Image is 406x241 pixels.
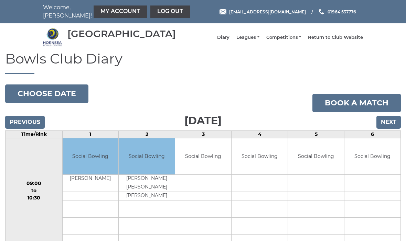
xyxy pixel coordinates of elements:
[175,131,232,138] td: 3
[43,3,170,20] nav: Welcome, [PERSON_NAME]!
[319,9,324,14] img: Phone us
[63,138,119,174] td: Social Bowling
[119,131,175,138] td: 2
[63,174,119,183] td: [PERSON_NAME]
[236,34,259,41] a: Leagues
[220,9,226,14] img: Email
[344,138,400,174] td: Social Bowling
[376,116,401,129] input: Next
[220,9,306,15] a: Email [EMAIL_ADDRESS][DOMAIN_NAME]
[43,28,62,47] img: Hornsea Bowls Centre
[119,183,175,192] td: [PERSON_NAME]
[232,131,288,138] td: 4
[344,131,401,138] td: 6
[94,5,147,18] a: My Account
[62,131,119,138] td: 1
[312,94,401,112] a: Book a match
[217,34,229,41] a: Diary
[288,138,344,174] td: Social Bowling
[266,34,301,41] a: Competitions
[318,9,356,15] a: Phone us 01964 537776
[119,138,175,174] td: Social Bowling
[150,5,190,18] a: Log out
[308,34,363,41] a: Return to Club Website
[328,9,356,14] span: 01964 537776
[232,138,288,174] td: Social Bowling
[5,116,45,129] input: Previous
[119,192,175,200] td: [PERSON_NAME]
[5,84,88,103] button: Choose date
[175,138,231,174] td: Social Bowling
[5,51,401,74] h1: Bowls Club Diary
[119,174,175,183] td: [PERSON_NAME]
[67,28,176,39] div: [GEOGRAPHIC_DATA]
[6,131,63,138] td: Time/Rink
[288,131,344,138] td: 5
[229,9,306,14] span: [EMAIL_ADDRESS][DOMAIN_NAME]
